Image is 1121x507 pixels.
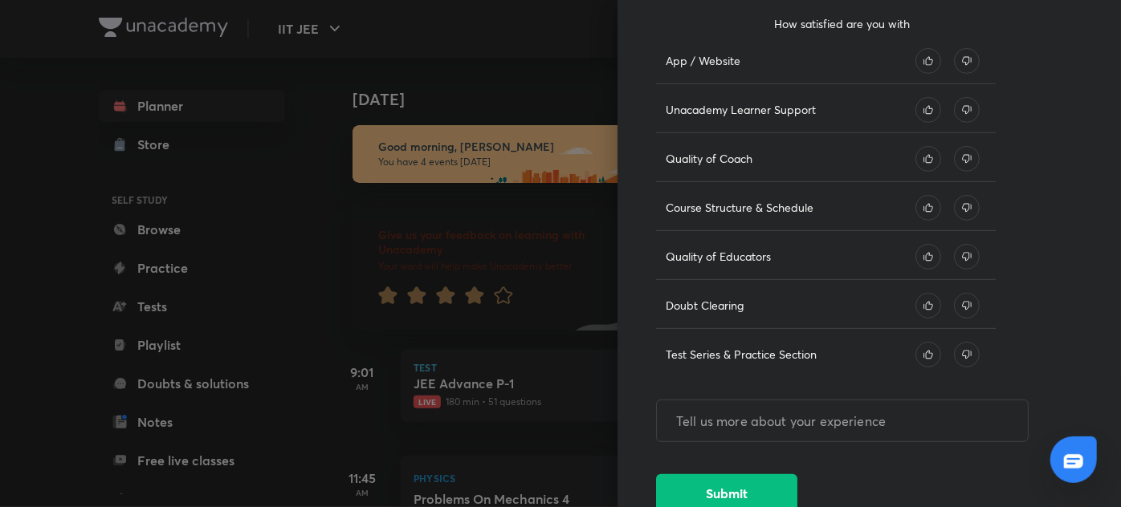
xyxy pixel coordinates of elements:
p: How satisfied are you with [656,15,1029,32]
p: Test Series & Practice Section [666,346,817,363]
p: App / Website [666,52,740,69]
input: Tell us more about your experience [657,400,1028,441]
p: Course Structure & Schedule [666,199,813,216]
p: Quality of Educators [666,248,771,265]
p: Unacademy Learner Support [666,101,816,118]
p: Quality of Coach [666,150,752,167]
p: Doubt Clearing [666,297,744,314]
